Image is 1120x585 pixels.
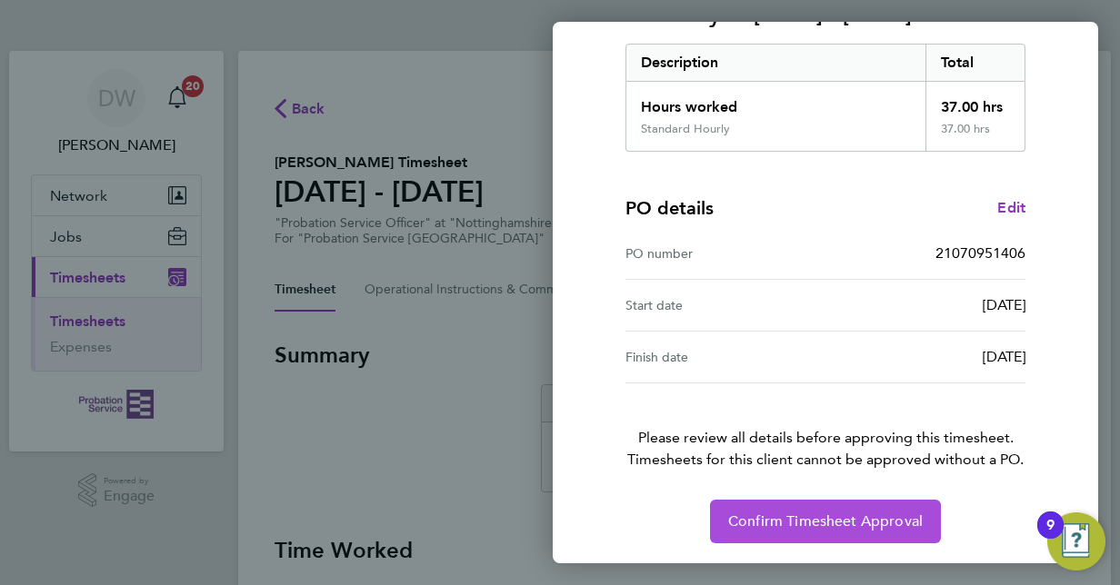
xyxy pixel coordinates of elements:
[825,294,1025,316] div: [DATE]
[604,383,1047,471] p: Please review all details before approving this timesheet.
[626,45,925,81] div: Description
[625,294,825,316] div: Start date
[825,346,1025,368] div: [DATE]
[710,500,941,543] button: Confirm Timesheet Approval
[1047,512,1105,570] button: Open Resource Center, 9 new notifications
[997,197,1025,219] a: Edit
[625,44,1025,152] div: Summary of 25 - 31 Aug 2025
[625,243,825,264] div: PO number
[935,244,1025,262] span: 21070951406
[641,122,730,136] div: Standard Hourly
[925,122,1025,151] div: 37.00 hrs
[1046,525,1055,549] div: 9
[604,449,1047,471] span: Timesheets for this client cannot be approved without a PO.
[626,82,925,122] div: Hours worked
[625,346,825,368] div: Finish date
[997,199,1025,216] span: Edit
[925,82,1025,122] div: 37.00 hrs
[728,512,923,530] span: Confirm Timesheet Approval
[925,45,1025,81] div: Total
[625,195,714,221] h4: PO details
